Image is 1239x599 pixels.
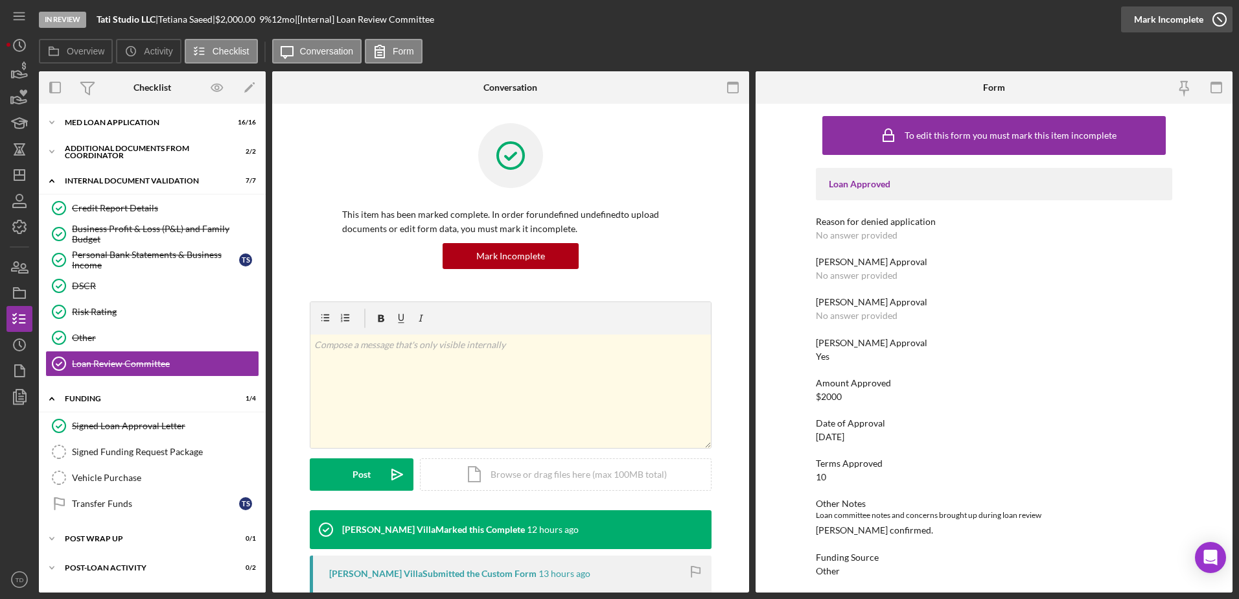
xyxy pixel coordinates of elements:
[365,39,423,64] button: Form
[65,119,224,126] div: MED Loan Application
[158,14,215,25] div: Tetiana Saeed |
[816,378,1172,388] div: Amount Approved
[72,333,259,343] div: Other
[816,499,1172,509] div: Other Notes
[215,14,259,25] div: $2,000.00
[72,307,259,317] div: Risk Rating
[45,325,259,351] a: Other
[45,413,259,439] a: Signed Loan Approval Letter
[185,39,258,64] button: Checklist
[239,253,252,266] div: T S
[483,82,537,93] div: Conversation
[72,499,239,509] div: Transfer Funds
[45,351,259,377] a: Loan Review Committee
[233,119,256,126] div: 16 / 16
[72,447,259,457] div: Signed Funding Request Package
[816,217,1172,227] div: Reason for denied application
[272,14,295,25] div: 12 mo
[353,458,371,491] div: Post
[144,46,172,56] label: Activity
[45,491,259,517] a: Transfer FundsTS
[1121,6,1233,32] button: Mark Incomplete
[65,535,224,543] div: Post Wrap Up
[233,395,256,403] div: 1 / 4
[213,46,249,56] label: Checklist
[16,576,24,583] text: TD
[39,12,86,28] div: In Review
[65,177,224,185] div: Internal Document Validation
[72,224,259,244] div: Business Profit & Loss (P&L) and Family Budget
[233,148,256,156] div: 2 / 2
[233,177,256,185] div: 7 / 7
[45,273,259,299] a: DSCR
[816,351,829,362] div: Yes
[45,247,259,273] a: Personal Bank Statements & Business IncomeTS
[310,458,413,491] button: Post
[1134,6,1203,32] div: Mark Incomplete
[816,566,840,576] div: Other
[816,472,826,482] div: 10
[342,524,525,535] div: [PERSON_NAME] Villa Marked this Complete
[393,46,414,56] label: Form
[72,358,259,369] div: Loan Review Committee
[816,338,1172,348] div: [PERSON_NAME] Approval
[116,39,181,64] button: Activity
[983,82,1005,93] div: Form
[342,207,679,237] p: This item has been marked complete. In order for undefined undefined to upload documents or edit ...
[45,439,259,465] a: Signed Funding Request Package
[65,564,224,572] div: Post-Loan Activity
[527,524,579,535] time: 2025-08-15 04:01
[816,458,1172,469] div: Terms Approved
[816,297,1172,307] div: [PERSON_NAME] Approval
[816,552,1172,563] div: Funding Source
[816,525,933,535] div: [PERSON_NAME] confirmed.
[72,250,239,270] div: Personal Bank Statements & Business Income
[45,221,259,247] a: Business Profit & Loss (P&L) and Family Budget
[816,257,1172,267] div: [PERSON_NAME] Approval
[72,281,259,291] div: DSCR
[816,270,897,281] div: No answer provided
[272,39,362,64] button: Conversation
[443,243,579,269] button: Mark Incomplete
[72,203,259,213] div: Credit Report Details
[239,497,252,510] div: T S
[39,39,113,64] button: Overview
[816,392,842,402] div: $2000
[1195,542,1226,573] div: Open Intercom Messenger
[45,465,259,491] a: Vehicle Purchase
[816,230,897,241] div: No answer provided
[133,82,171,93] div: Checklist
[45,195,259,221] a: Credit Report Details
[72,421,259,431] div: Signed Loan Approval Letter
[65,145,224,159] div: Additional Documents from Coordinator
[65,395,224,403] div: Funding
[905,130,1117,141] div: To edit this form you must mark this item incomplete
[329,569,537,579] div: [PERSON_NAME] Villa Submitted the Custom Form
[816,418,1172,429] div: Date of Approval
[6,567,32,593] button: TD
[816,432,844,442] div: [DATE]
[476,243,545,269] div: Mark Incomplete
[538,569,590,579] time: 2025-08-15 03:37
[233,564,256,572] div: 0 / 2
[816,509,1172,522] div: Loan committee notes and concerns brought up during loan review
[45,299,259,325] a: Risk Rating
[67,46,104,56] label: Overview
[97,14,156,25] b: Tati Studio LLC
[300,46,354,56] label: Conversation
[816,311,897,321] div: No answer provided
[295,14,434,25] div: | [Internal] Loan Review Committee
[259,14,272,25] div: 9 %
[72,473,259,483] div: Vehicle Purchase
[233,535,256,543] div: 0 / 1
[97,14,158,25] div: |
[829,179,1159,189] div: Loan Approved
